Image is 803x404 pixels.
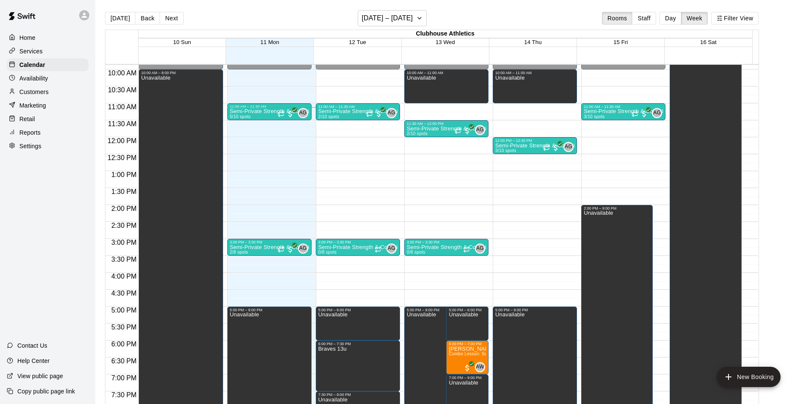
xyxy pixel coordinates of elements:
[407,122,486,126] div: 11:30 AM – 12:00 PM
[475,244,485,254] div: Alex Gett
[476,126,484,134] span: AG
[404,69,488,103] div: 10:00 AM – 11:00 AM: Unavailable
[640,110,648,118] span: All customers have paid
[109,290,139,297] span: 4:30 PM
[19,115,35,123] p: Retail
[318,342,397,346] div: 6:00 PM – 7:30 PM
[109,205,139,212] span: 2:00 PM
[407,308,473,312] div: 5:00 PM – 9:00 PM
[316,307,400,340] div: 5:00 PM – 6:00 PM: Unavailable
[463,246,470,253] span: Recurring event
[7,140,88,152] a: Settings
[495,71,574,75] div: 10:00 AM – 11:00 AM
[230,105,309,109] div: 11:00 AM – 11:30 AM
[173,39,191,45] button: 10 Sun
[565,143,572,151] span: AG
[567,142,574,152] span: Alex Gett
[7,45,88,58] div: Services
[700,39,717,45] span: 16 Sat
[17,357,50,365] p: Help Center
[7,126,88,139] a: Reports
[109,239,139,246] span: 3:00 PM
[109,273,139,280] span: 4:00 PM
[19,88,49,96] p: Customers
[407,250,425,255] span: 0/8 spots filled
[660,12,682,25] button: Day
[318,105,397,109] div: 11:00 AM – 11:30 AM
[7,58,88,71] a: Calendar
[318,240,397,244] div: 3:00 PM – 3:30 PM
[286,245,295,254] span: All customers have paid
[278,111,284,117] span: Recurring event
[105,12,135,25] button: [DATE]
[681,12,708,25] button: Week
[581,103,665,120] div: 11:00 AM – 11:30 AM: Semi-Private Strength & Conditioning
[17,387,75,396] p: Copy public page link
[632,12,656,25] button: Staff
[375,110,383,118] span: All customers have paid
[106,69,139,77] span: 10:00 AM
[19,142,41,150] p: Settings
[260,39,279,45] button: 11 Mon
[230,240,309,244] div: 3:00 PM – 3:30 PM
[19,61,45,69] p: Calendar
[475,362,485,372] div: Amber Wherley
[105,154,138,161] span: 12:30 PM
[436,39,455,45] button: 13 Wed
[495,148,516,153] span: 3/10 spots filled
[17,341,47,350] p: Contact Us
[358,10,427,26] button: [DATE] – [DATE]
[230,250,248,255] span: 2/8 spots filled
[524,39,541,45] button: 14 Thu
[361,12,413,24] h6: [DATE] – [DATE]
[19,33,36,42] p: Home
[318,250,337,255] span: 0/8 spots filled
[386,108,397,118] div: Alex Gett
[495,308,574,312] div: 5:00 PM – 9:00 PM
[7,113,88,125] a: Retail
[135,12,160,25] button: Back
[632,111,638,117] span: Recurring event
[455,127,461,134] span: Recurring event
[449,342,486,346] div: 6:00 PM – 7:00 PM
[349,39,366,45] button: 12 Tue
[7,86,88,98] a: Customers
[19,47,43,55] p: Services
[298,244,308,254] div: Alex Gett
[160,12,183,25] button: Next
[318,114,339,119] span: 2/10 spots filled
[366,111,373,117] span: Recurring event
[563,142,574,152] div: Alex Gett
[227,103,312,120] div: 11:00 AM – 11:30 AM: Semi-Private Strength & Conditioning
[316,103,400,120] div: 11:00 AM – 11:30 AM: Semi-Private Strength & Conditioning
[17,372,63,380] p: View public page
[109,256,139,263] span: 3:30 PM
[493,137,577,154] div: 12:00 PM – 12:30 PM: Semi-Private Strength & Conditioning
[230,308,309,312] div: 5:00 PM – 9:00 PM
[390,108,397,118] span: Alex Gett
[407,71,486,75] div: 10:00 AM – 11:00 AM
[318,308,397,312] div: 5:00 PM – 6:00 PM
[301,108,308,118] span: Alex Gett
[109,340,139,348] span: 6:00 PM
[655,108,662,118] span: Alex Gett
[105,137,138,144] span: 12:00 PM
[106,120,139,127] span: 11:30 AM
[109,374,139,382] span: 7:00 PM
[19,101,46,110] p: Marketing
[7,31,88,44] a: Home
[7,99,88,112] a: Marketing
[446,340,488,374] div: 6:00 PM – 7:00 PM: Lillian Kolarik
[386,244,397,254] div: Alex Gett
[388,109,395,117] span: AG
[478,244,485,254] span: Alex Gett
[584,114,604,119] span: 3/10 spots filled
